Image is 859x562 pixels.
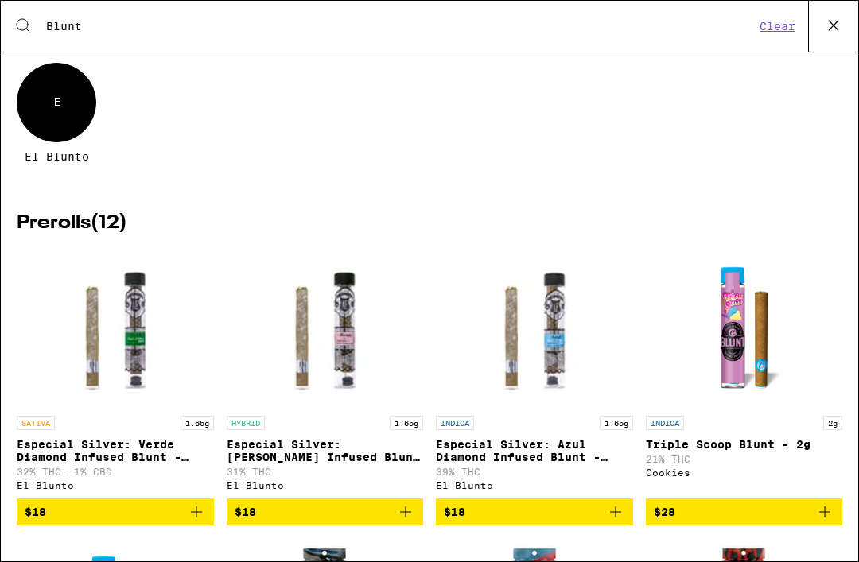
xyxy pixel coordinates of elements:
p: Triple Scoop Blunt - 2g [646,438,843,451]
p: 31% THC [227,467,424,477]
button: Add to bag [646,498,843,525]
img: El Blunto - Especial Silver: Azul Diamond Infused Blunt - 1.65g [436,249,633,408]
span: $18 [25,506,46,518]
p: 32% THC: 1% CBD [17,467,214,477]
p: 1.65g [181,416,214,430]
p: 21% THC [646,454,843,464]
a: Open page for Especial Silver: Verde Diamond Infused Blunt - 1.65g from El Blunto [17,249,214,498]
div: E [17,63,96,142]
img: El Blunto - Especial Silver: Verde Diamond Infused Blunt - 1.65g [17,249,214,408]
span: $28 [654,506,675,518]
p: Especial Silver: Azul Diamond Infused Blunt - 1.65g [436,438,633,463]
span: Hi. Need any help? [10,11,115,24]
span: $18 [444,506,465,518]
p: HYBRID [227,416,265,430]
button: Add to bag [17,498,214,525]
span: $18 [235,506,256,518]
a: Open page for Triple Scoop Blunt - 2g from Cookies [646,249,843,498]
p: 39% THC [436,467,633,477]
p: 1.65g [390,416,423,430]
button: Add to bag [436,498,633,525]
p: 1.65g [600,416,633,430]
img: Cookies - Triple Scoop Blunt - 2g [691,249,797,408]
div: El Blunto [436,480,633,490]
div: El Blunto [227,480,424,490]
h2: Prerolls ( 12 ) [17,214,842,233]
a: Open page for Especial Silver: Azul Diamond Infused Blunt - 1.65g from El Blunto [436,249,633,498]
p: INDICA [646,416,684,430]
a: Open page for Especial Silver: Rosa Diamond Infused Blunt - 1.65g from El Blunto [227,249,424,498]
input: Search for products & categories [45,19,755,33]
button: Add to bag [227,498,424,525]
p: INDICA [436,416,474,430]
p: 2g [823,416,842,430]
img: El Blunto - Especial Silver: Rosa Diamond Infused Blunt - 1.65g [227,249,424,408]
div: El Blunto [17,480,214,490]
button: Clear [755,19,800,33]
p: Especial Silver: Verde Diamond Infused Blunt - 1.65g [17,438,214,463]
div: Cookies [646,467,843,478]
p: SATIVA [17,416,55,430]
p: Especial Silver: [PERSON_NAME] Infused Blunt - 1.65g [227,438,424,463]
span: El Blunto [25,150,89,163]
